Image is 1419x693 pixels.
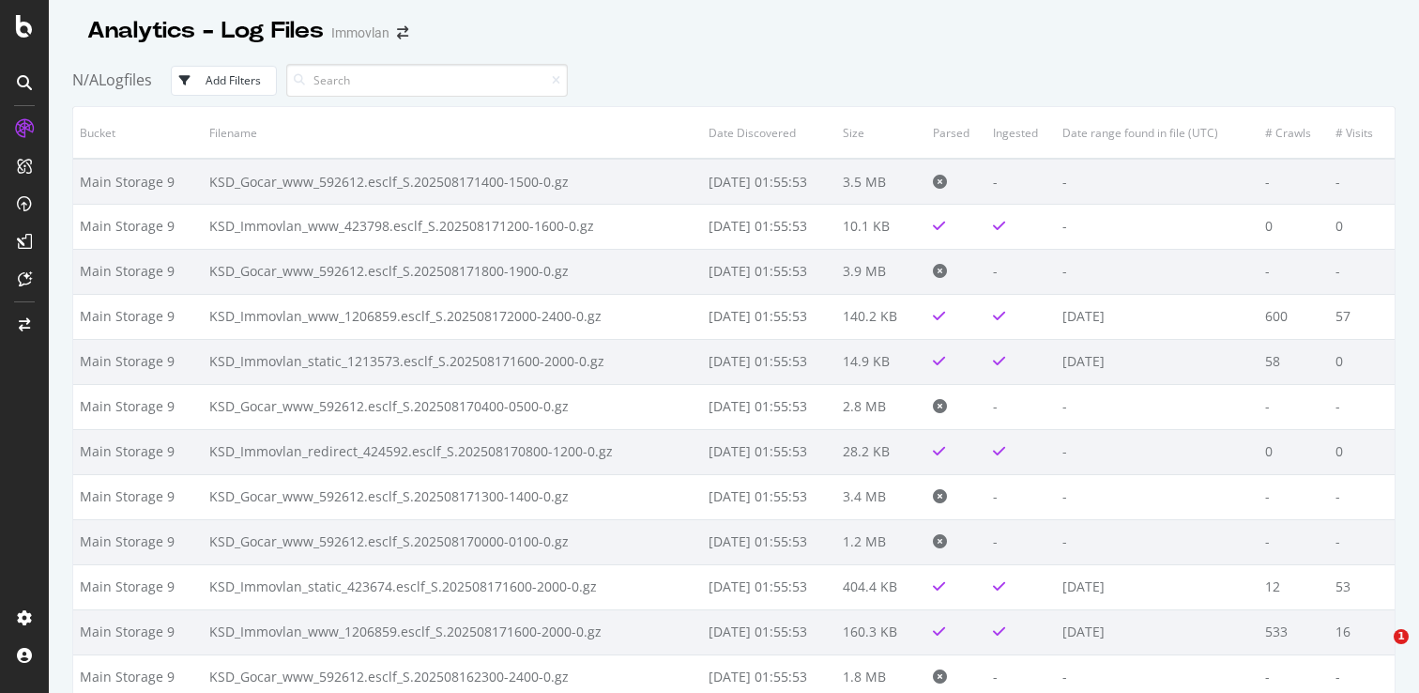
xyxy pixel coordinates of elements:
td: Main Storage 9 [73,429,203,474]
td: - [1259,249,1330,294]
td: [DATE] 01:55:53 [702,384,836,429]
td: 57 [1329,294,1395,339]
td: 53 [1329,564,1395,609]
td: - [1329,249,1395,294]
td: Main Storage 9 [73,519,203,564]
th: Ingested [986,107,1056,159]
td: - [986,384,1056,429]
th: Size [836,107,926,159]
td: Main Storage 9 [73,609,203,654]
th: # Crawls [1259,107,1330,159]
td: - [1056,204,1259,249]
td: - [1329,384,1395,429]
td: 0 [1259,204,1330,249]
td: 12 [1259,564,1330,609]
td: 533 [1259,609,1330,654]
td: [DATE] 01:55:53 [702,159,836,204]
span: Logfiles [99,69,152,90]
td: [DATE] [1056,339,1259,384]
td: KSD_Gocar_www_592612.esclf_S.202508171300-1400-0.gz [203,474,702,519]
td: 58 [1259,339,1330,384]
td: KSD_Immovlan_redirect_424592.esclf_S.202508170800-1200-0.gz [203,429,702,474]
span: 1 [1394,629,1409,644]
td: Main Storage 9 [73,474,203,519]
td: 0 [1329,339,1395,384]
td: - [1259,519,1330,564]
td: 14.9 KB [836,339,926,384]
td: - [986,159,1056,204]
td: 0 [1329,204,1395,249]
td: [DATE] 01:55:53 [702,609,836,654]
td: 3.9 MB [836,249,926,294]
td: 140.2 KB [836,294,926,339]
td: 3.4 MB [836,474,926,519]
th: Parsed [926,107,986,159]
td: 10.1 KB [836,204,926,249]
td: - [1329,519,1395,564]
td: 0 [1329,429,1395,474]
td: 16 [1329,609,1395,654]
td: 600 [1259,294,1330,339]
td: Main Storage 9 [73,294,203,339]
td: KSD_Gocar_www_592612.esclf_S.202508170400-0500-0.gz [203,384,702,429]
td: - [986,519,1056,564]
td: [DATE] 01:55:53 [702,429,836,474]
td: 1.2 MB [836,519,926,564]
td: - [1259,474,1330,519]
td: [DATE] 01:55:53 [702,519,836,564]
td: 160.3 KB [836,609,926,654]
td: - [1056,519,1259,564]
th: # Visits [1329,107,1395,159]
td: KSD_Gocar_www_592612.esclf_S.202508171800-1900-0.gz [203,249,702,294]
td: - [1056,249,1259,294]
td: [DATE] 01:55:53 [702,564,836,609]
td: - [1056,429,1259,474]
td: 404.4 KB [836,564,926,609]
td: - [1056,384,1259,429]
td: KSD_Gocar_www_592612.esclf_S.202508171400-1500-0.gz [203,159,702,204]
td: KSD_Immovlan_www_1206859.esclf_S.202508171600-2000-0.gz [203,609,702,654]
td: Main Storage 9 [73,159,203,204]
button: Add Filters [171,66,277,96]
td: - [1259,159,1330,204]
td: 2.8 MB [836,384,926,429]
span: N/A [72,69,99,90]
td: 0 [1259,429,1330,474]
td: Main Storage 9 [73,384,203,429]
input: Search [286,64,568,97]
td: Main Storage 9 [73,564,203,609]
td: [DATE] [1056,294,1259,339]
td: - [986,474,1056,519]
div: arrow-right-arrow-left [397,26,408,39]
td: [DATE] [1056,609,1259,654]
td: KSD_Immovlan_www_423798.esclf_S.202508171200-1600-0.gz [203,204,702,249]
td: Main Storage 9 [73,339,203,384]
td: 3.5 MB [836,159,926,204]
div: Immovlan [331,23,389,42]
td: KSD_Immovlan_static_423674.esclf_S.202508171600-2000-0.gz [203,564,702,609]
th: Bucket [73,107,203,159]
th: Filename [203,107,702,159]
td: KSD_Immovlan_static_1213573.esclf_S.202508171600-2000-0.gz [203,339,702,384]
td: - [1259,384,1330,429]
td: 28.2 KB [836,429,926,474]
td: [DATE] [1056,564,1259,609]
th: Date Discovered [702,107,836,159]
td: [DATE] 01:55:53 [702,249,836,294]
div: Add Filters [206,72,261,88]
td: KSD_Gocar_www_592612.esclf_S.202508170000-0100-0.gz [203,519,702,564]
td: [DATE] 01:55:53 [702,339,836,384]
td: KSD_Immovlan_www_1206859.esclf_S.202508172000-2400-0.gz [203,294,702,339]
td: - [986,249,1056,294]
div: Analytics - Log Files [87,15,324,47]
td: Main Storage 9 [73,204,203,249]
td: - [1329,159,1395,204]
td: - [1056,474,1259,519]
th: Date range found in file (UTC) [1056,107,1259,159]
td: - [1056,159,1259,204]
iframe: Intercom live chat [1355,629,1400,674]
td: - [1329,474,1395,519]
td: [DATE] 01:55:53 [702,474,836,519]
td: [DATE] 01:55:53 [702,204,836,249]
td: [DATE] 01:55:53 [702,294,836,339]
